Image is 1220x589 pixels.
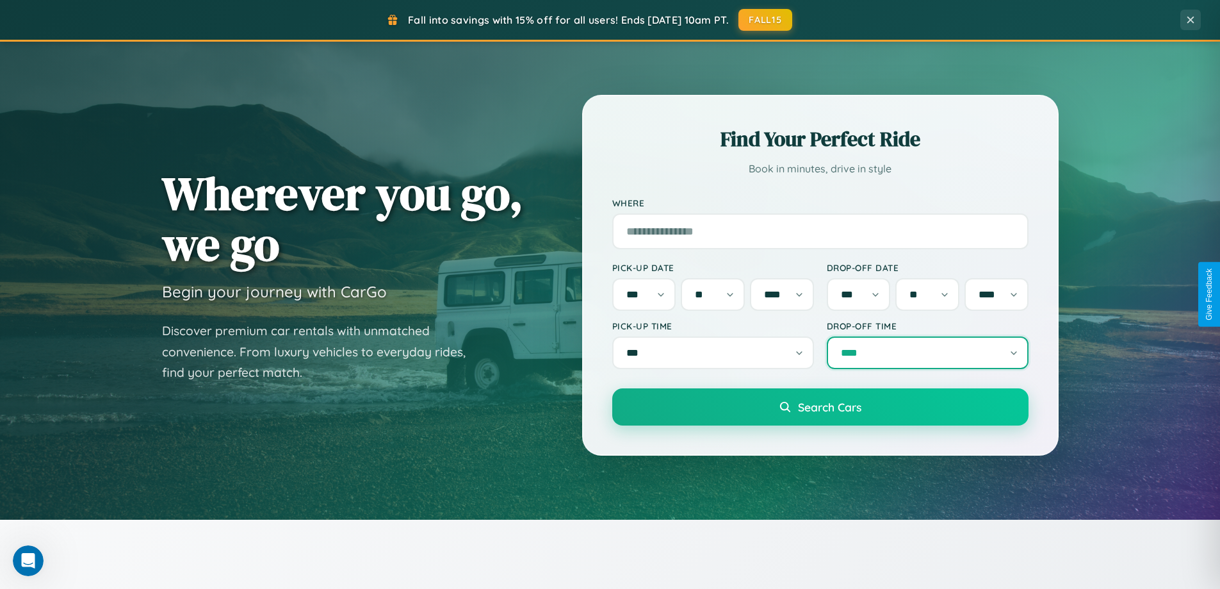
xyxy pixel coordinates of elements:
[738,9,792,31] button: FALL15
[408,13,729,26] span: Fall into savings with 15% off for all users! Ends [DATE] 10am PT.
[162,282,387,301] h3: Begin your journey with CarGo
[798,400,861,414] span: Search Cars
[612,388,1029,426] button: Search Cars
[13,545,44,576] iframe: Intercom live chat
[612,262,814,273] label: Pick-up Date
[612,320,814,331] label: Pick-up Time
[827,320,1029,331] label: Drop-off Time
[1205,269,1214,320] div: Give Feedback
[612,125,1029,153] h2: Find Your Perfect Ride
[612,160,1029,178] p: Book in minutes, drive in style
[162,168,523,269] h1: Wherever you go, we go
[162,320,482,383] p: Discover premium car rentals with unmatched convenience. From luxury vehicles to everyday rides, ...
[612,197,1029,208] label: Where
[827,262,1029,273] label: Drop-off Date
